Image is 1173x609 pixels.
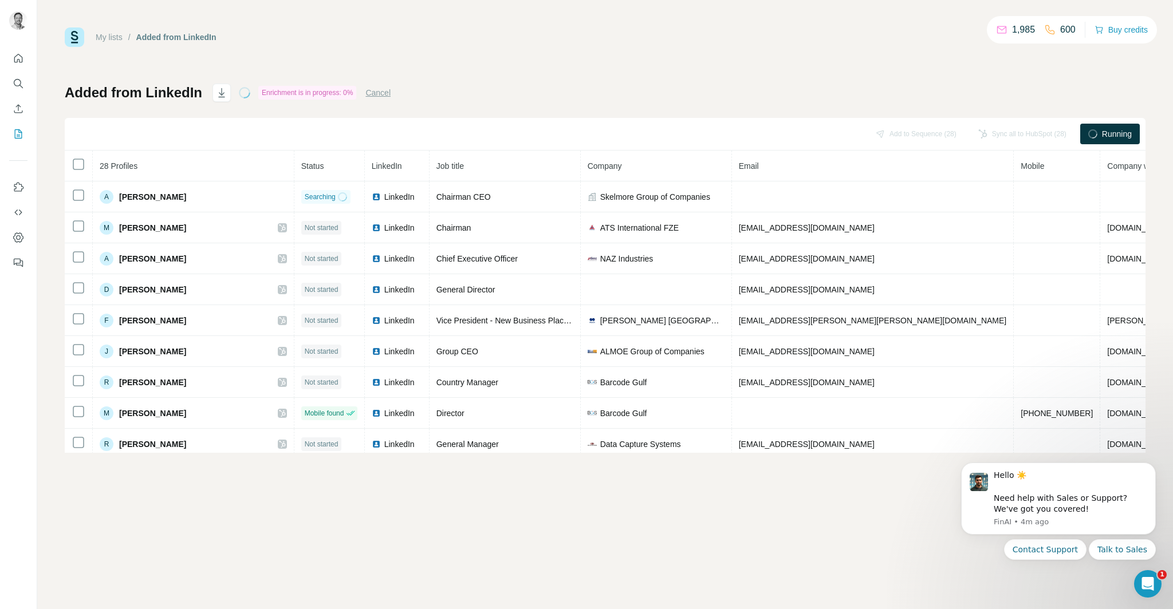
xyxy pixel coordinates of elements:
[1012,23,1035,37] p: 1,985
[372,378,381,387] img: LinkedIn logo
[739,285,875,294] span: [EMAIL_ADDRESS][DOMAIN_NAME]
[588,378,597,387] img: company-logo
[1060,23,1076,37] p: 600
[600,377,647,388] span: Barcode Gulf
[119,222,186,234] span: [PERSON_NAME]
[119,253,186,264] span: [PERSON_NAME]
[372,192,381,201] img: LinkedIn logo
[372,223,381,232] img: LinkedIn logo
[588,316,597,325] img: company-logo
[436,440,499,449] span: General Manager
[600,253,654,264] span: NAZ Industries
[372,161,402,171] span: LinkedIn
[1158,570,1167,579] span: 1
[100,190,113,204] div: A
[600,191,710,203] span: Skelmore Group of Companies
[384,315,415,326] span: LinkedIn
[96,33,123,42] a: My lists
[305,408,344,418] span: Mobile found
[1107,347,1171,356] span: [DOMAIN_NAME]
[9,98,27,119] button: Enrich CSV
[100,375,113,389] div: R
[305,377,338,387] span: Not started
[9,227,27,248] button: Dashboard
[588,409,597,418] img: company-logo
[944,448,1173,603] iframe: Intercom notifications message
[1107,409,1171,418] span: [DOMAIN_NAME]
[588,347,597,356] img: company-logo
[588,440,597,449] img: company-logo
[739,254,875,263] span: [EMAIL_ADDRESS][DOMAIN_NAME]
[119,315,186,326] span: [PERSON_NAME]
[136,31,217,43] div: Added from LinkedIn
[436,223,471,232] span: Chairman
[100,437,113,451] div: R
[1095,22,1148,38] button: Buy credits
[305,254,338,264] span: Not started
[384,284,415,295] span: LinkedIn
[1107,161,1171,171] span: Company website
[65,27,84,47] img: Surfe Logo
[9,11,27,30] img: Avatar
[9,252,27,273] button: Feedback
[600,408,647,419] span: Barcode Gulf
[305,439,338,449] span: Not started
[100,314,113,327] div: F
[588,254,597,263] img: company-logo
[384,438,415,450] span: LinkedIn
[739,440,875,449] span: [EMAIL_ADDRESS][DOMAIN_NAME]
[588,223,597,232] img: company-logo
[305,284,338,295] span: Not started
[1107,223,1171,232] span: [DOMAIN_NAME]
[600,315,725,326] span: [PERSON_NAME] [GEOGRAPHIC_DATA] and [GEOGRAPHIC_DATA]
[436,285,495,294] span: General Director
[1107,254,1171,263] span: [DOMAIN_NAME]
[100,252,113,266] div: A
[1107,440,1171,449] span: [DOMAIN_NAME]
[128,31,131,43] li: /
[372,285,381,294] img: LinkedIn logo
[119,408,186,419] span: [PERSON_NAME]
[436,378,498,387] span: Country Manager
[1102,128,1132,140] span: Running
[436,316,786,325] span: Vice President - New Business Placement Leader - [PERSON_NAME] [PERSON_NAME] Benefits
[739,347,875,356] span: [EMAIL_ADDRESS][DOMAIN_NAME]
[305,223,338,233] span: Not started
[365,87,391,98] button: Cancel
[1021,409,1093,418] span: [PHONE_NUMBER]
[9,177,27,197] button: Use Surfe on LinkedIn
[372,254,381,263] img: LinkedIn logo
[384,222,415,234] span: LinkedIn
[9,48,27,69] button: Quick start
[65,84,202,102] h1: Added from LinkedIn
[739,161,759,171] span: Email
[305,315,338,326] span: Not started
[119,346,186,357] span: [PERSON_NAME]
[1021,161,1044,171] span: Mobile
[372,347,381,356] img: LinkedIn logo
[372,440,381,449] img: LinkedIn logo
[384,377,415,388] span: LinkedIn
[436,409,465,418] span: Director
[739,316,1007,325] span: [EMAIL_ADDRESS][PERSON_NAME][PERSON_NAME][DOMAIN_NAME]
[436,161,464,171] span: Job title
[258,86,356,100] div: Enrichment is in progress: 0%
[305,192,336,202] span: Searching
[119,377,186,388] span: [PERSON_NAME]
[600,438,681,450] span: Data Capture Systems
[100,221,113,235] div: M
[1107,378,1171,387] span: [DOMAIN_NAME]
[9,124,27,144] button: My lists
[739,223,875,232] span: [EMAIL_ADDRESS][DOMAIN_NAME]
[9,73,27,94] button: Search
[739,378,875,387] span: [EMAIL_ADDRESS][DOMAIN_NAME]
[100,161,137,171] span: 28 Profiles
[436,254,518,263] span: Chief Executive Officer
[119,284,186,295] span: [PERSON_NAME]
